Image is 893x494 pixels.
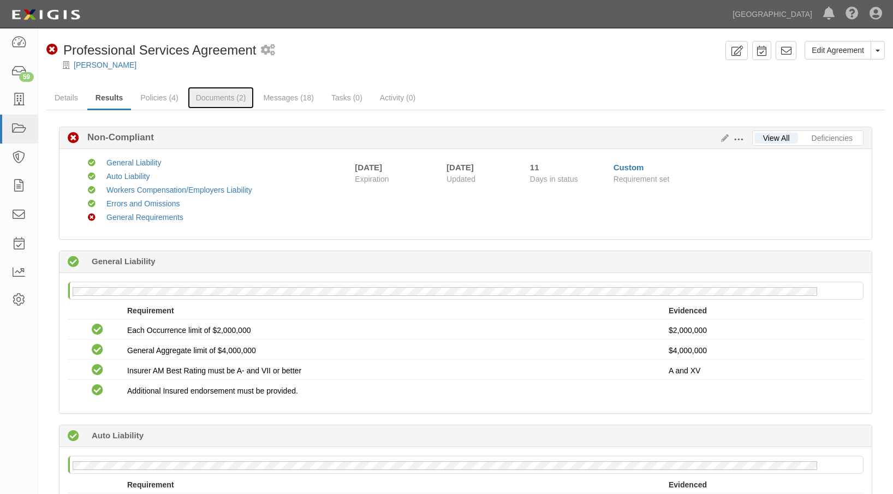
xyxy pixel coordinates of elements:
[88,159,96,167] i: Compliant
[669,480,707,489] strong: Evidenced
[92,255,156,267] b: General Liability
[106,186,252,194] a: Workers Compensation/Employers Liability
[669,345,855,356] p: $4,000,000
[74,61,136,69] a: [PERSON_NAME]
[127,306,174,315] strong: Requirement
[106,172,150,181] a: Auto Liability
[92,324,103,336] i: Compliant
[106,199,180,208] a: Errors and Omissions
[372,87,424,109] a: Activity (0)
[127,480,174,489] strong: Requirement
[106,213,183,222] a: General Requirements
[79,131,154,144] b: Non-Compliant
[63,43,257,57] span: Professional Services Agreement
[614,163,644,172] a: Custom
[127,366,301,375] span: Insurer AM Best Rating must be A- and VII or better
[68,431,79,442] i: Compliant 43 days (since 08/25/2025)
[255,87,322,109] a: Messages (18)
[614,175,670,183] span: Requirement set
[68,133,79,144] i: Non-Compliant
[530,175,578,183] span: Days in status
[261,45,275,56] i: 4 scheduled workflows
[46,41,257,59] div: Professional Services Agreement
[132,87,186,109] a: Policies (4)
[88,200,96,208] i: Compliant
[127,346,256,355] span: General Aggregate limit of $4,000,000
[669,306,707,315] strong: Evidenced
[92,344,103,356] i: Compliant
[717,134,729,142] a: Edit Results
[323,87,371,109] a: Tasks (0)
[669,365,855,376] p: A and XV
[446,175,475,183] span: Updated
[8,5,84,25] img: logo-5460c22ac91f19d4615b14bd174203de0afe785f0fc80cf4dbbc73dc1793850b.png
[127,386,298,395] span: Additional Insured endorsement must be provided.
[127,326,251,335] span: Each Occurrence limit of $2,000,000
[669,325,855,336] p: $2,000,000
[846,8,859,21] i: Help Center - Complianz
[46,44,58,56] i: Non-Compliant
[92,365,103,376] i: Compliant
[88,173,96,181] i: Compliant
[46,87,86,109] a: Details
[19,72,34,82] div: 59
[87,87,132,110] a: Results
[755,133,798,144] a: View All
[446,162,514,173] div: [DATE]
[92,385,103,396] i: Compliant
[68,257,79,268] i: Compliant 43 days (since 08/25/2025)
[92,430,144,441] b: Auto Liability
[88,187,96,194] i: Compliant
[727,3,818,25] a: [GEOGRAPHIC_DATA]
[88,214,96,222] i: Non-Compliant
[106,158,161,167] a: General Liability
[355,174,438,184] span: Expiration
[355,162,382,173] div: [DATE]
[803,133,861,144] a: Deficiencies
[805,41,871,59] a: Edit Agreement
[188,87,254,109] a: Documents (2)
[530,162,605,173] div: Since 09/26/2025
